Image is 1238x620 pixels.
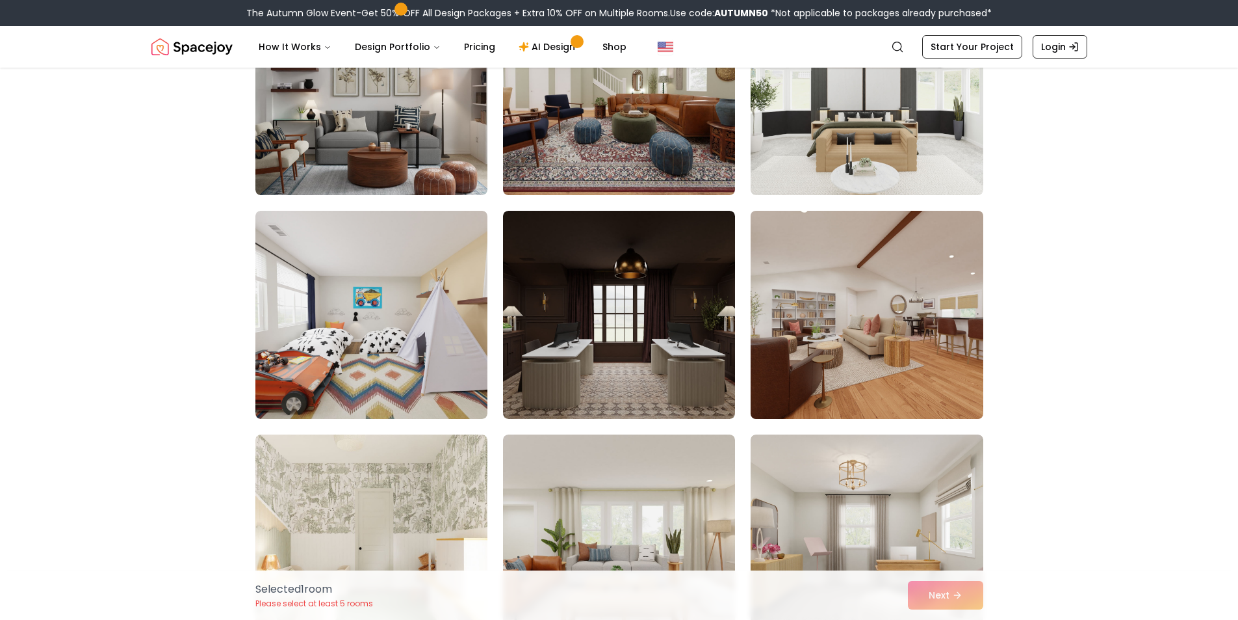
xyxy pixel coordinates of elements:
[592,34,637,60] a: Shop
[503,211,735,419] img: Room room-26
[255,211,487,419] img: Room room-25
[922,35,1022,59] a: Start Your Project
[248,34,637,60] nav: Main
[508,34,589,60] a: AI Design
[344,34,451,60] button: Design Portfolio
[454,34,506,60] a: Pricing
[246,7,992,20] div: The Autumn Glow Event-Get 50% OFF All Design Packages + Extra 10% OFF on Multiple Rooms.
[255,599,373,609] p: Please select at least 5 rooms
[248,34,342,60] button: How It Works
[714,7,768,20] b: AUTUMN50
[1033,35,1087,59] a: Login
[151,34,233,60] a: Spacejoy
[768,7,992,20] span: *Not applicable to packages already purchased*
[658,39,673,55] img: United States
[151,34,233,60] img: Spacejoy Logo
[670,7,768,20] span: Use code:
[745,206,988,424] img: Room room-27
[151,26,1087,68] nav: Global
[255,582,373,597] p: Selected 1 room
